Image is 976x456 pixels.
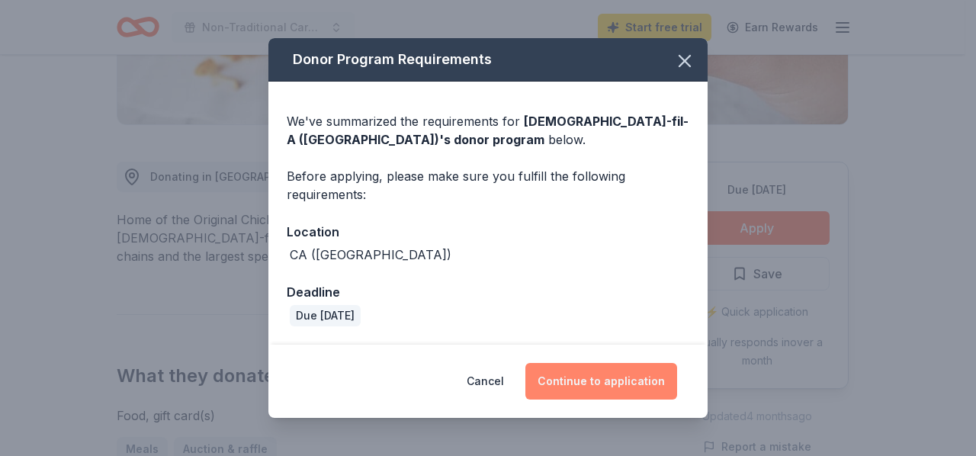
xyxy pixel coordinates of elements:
div: CA ([GEOGRAPHIC_DATA]) [290,246,451,264]
button: Cancel [467,363,504,400]
div: We've summarized the requirements for below. [287,112,689,149]
div: Due [DATE] [290,305,361,326]
div: Location [287,222,689,242]
div: Donor Program Requirements [268,38,708,82]
div: Before applying, please make sure you fulfill the following requirements: [287,167,689,204]
button: Continue to application [525,363,677,400]
div: Deadline [287,282,689,302]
